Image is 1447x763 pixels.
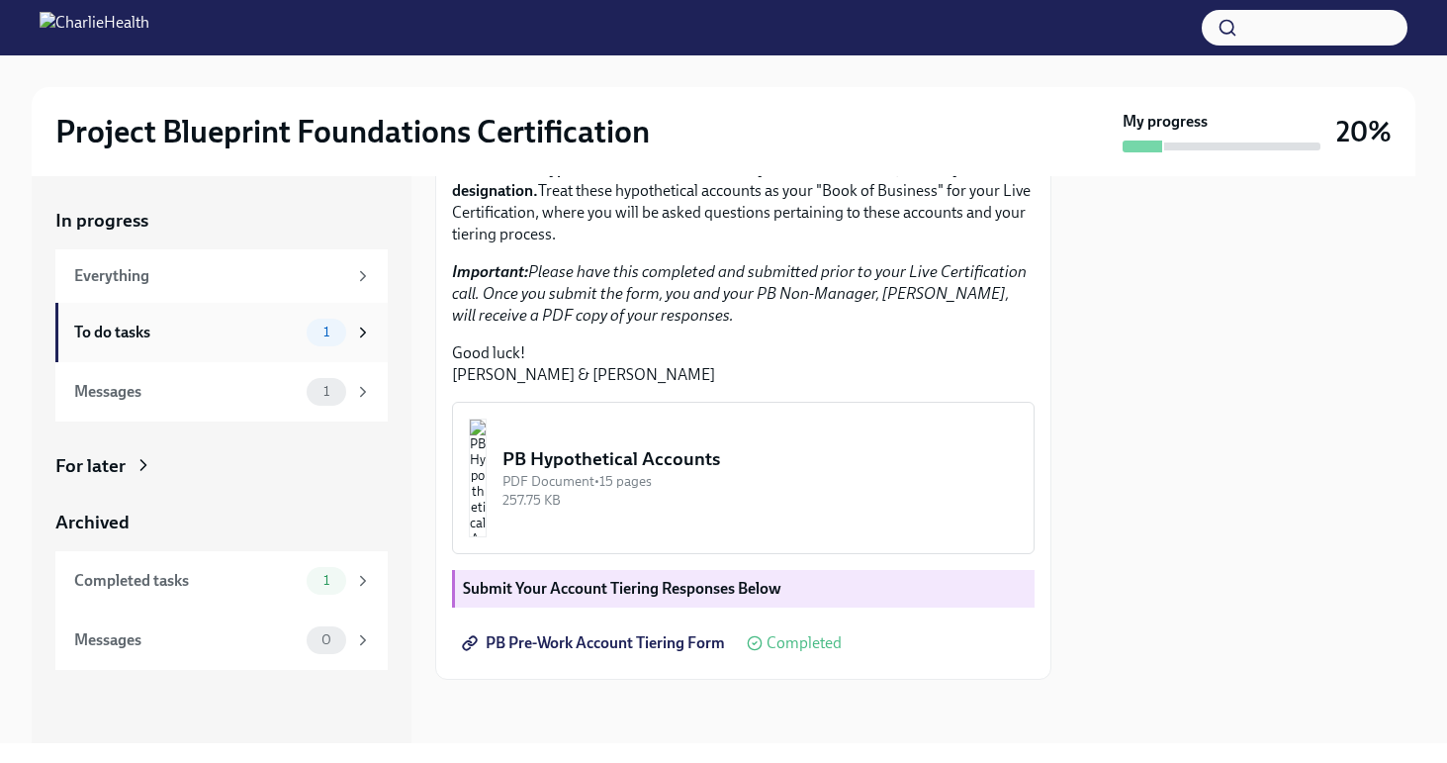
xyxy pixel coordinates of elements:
a: For later [55,453,388,479]
strong: Important: [452,262,528,281]
p: In preparation for your Project Blueprint Live Certification, please take the time to Treat these... [452,137,1035,245]
a: Everything [55,249,388,303]
span: Completed [767,635,842,651]
a: Archived [55,510,388,535]
div: Completed tasks [74,570,299,592]
a: To do tasks1 [55,303,388,362]
strong: Submit Your Account Tiering Responses Below [463,579,781,598]
div: Messages [74,629,299,651]
button: PB Hypothetical AccountsPDF Document•15 pages257.75 KB [452,402,1035,554]
img: PB Hypothetical Accounts [469,419,487,537]
a: PB Pre-Work Account Tiering Form [452,623,739,663]
h3: 20% [1336,114,1392,149]
div: PDF Document • 15 pages [502,472,1018,491]
div: To do tasks [74,322,299,343]
a: Messages1 [55,362,388,422]
div: For later [55,453,126,479]
strong: My progress [1123,111,1208,133]
p: Good luck! [PERSON_NAME] & [PERSON_NAME] [452,342,1035,386]
a: Messages0 [55,611,388,670]
div: Everything [74,265,346,287]
span: PB Pre-Work Account Tiering Form [466,633,725,653]
span: 1 [312,573,341,588]
span: 0 [310,632,343,647]
span: 1 [312,384,341,399]
a: Completed tasks1 [55,551,388,611]
h2: Project Blueprint Foundations Certification [55,112,650,151]
div: Messages [74,381,299,403]
span: 1 [312,325,341,339]
div: 257.75 KB [502,491,1018,510]
div: PB Hypothetical Accounts [502,446,1018,472]
em: Please have this completed and submitted prior to your Live Certification call. Once you submit t... [452,262,1027,325]
a: In progress [55,208,388,234]
img: CharlieHealth [40,12,149,44]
